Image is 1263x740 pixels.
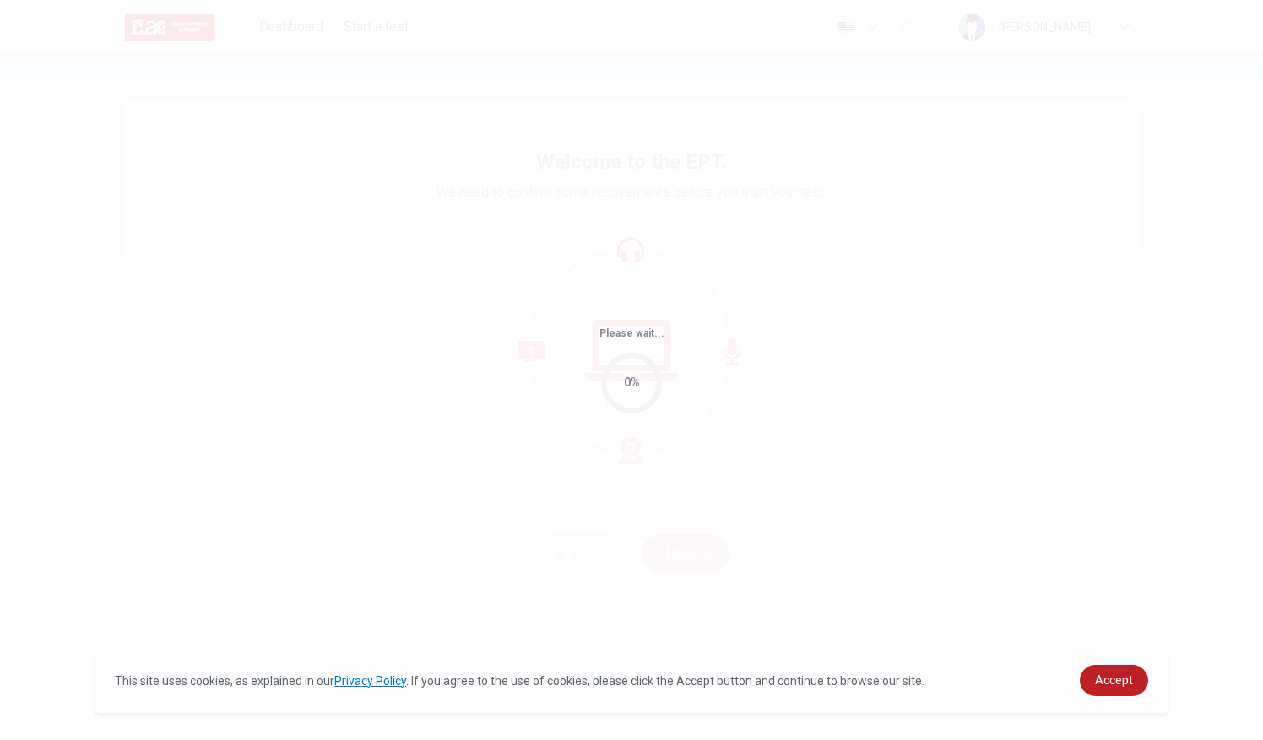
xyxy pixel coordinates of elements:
[95,648,1168,713] div: cookieconsent
[1095,673,1133,687] span: Accept
[1080,665,1148,696] a: dismiss cookie message
[115,674,924,688] span: This site uses cookies, as explained in our . If you agree to the use of cookies, please click th...
[599,327,664,339] span: Please wait...
[624,373,640,392] div: 0%
[334,674,406,688] a: Privacy Policy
